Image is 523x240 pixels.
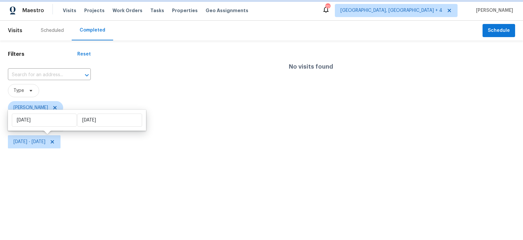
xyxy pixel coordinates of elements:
[8,23,22,38] span: Visits
[13,87,24,94] span: Type
[82,71,91,80] button: Open
[8,70,72,80] input: Search for an address...
[488,27,510,35] span: Schedule
[13,139,45,145] span: [DATE] - [DATE]
[84,7,105,14] span: Projects
[80,27,105,33] div: Completed
[41,27,64,34] div: Scheduled
[340,7,442,14] span: [GEOGRAPHIC_DATA], [GEOGRAPHIC_DATA] + 4
[8,51,77,57] h1: Filters
[150,8,164,13] span: Tasks
[77,114,142,127] input: End date
[289,63,333,70] h4: No visits found
[206,7,248,14] span: Geo Assignments
[12,114,77,127] input: Start date
[22,7,44,14] span: Maestro
[325,4,330,11] div: 77
[77,51,91,57] div: Reset
[112,7,142,14] span: Work Orders
[13,104,48,111] span: [PERSON_NAME]
[473,7,513,14] span: [PERSON_NAME]
[172,7,198,14] span: Properties
[483,24,515,37] button: Schedule
[63,7,76,14] span: Visits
